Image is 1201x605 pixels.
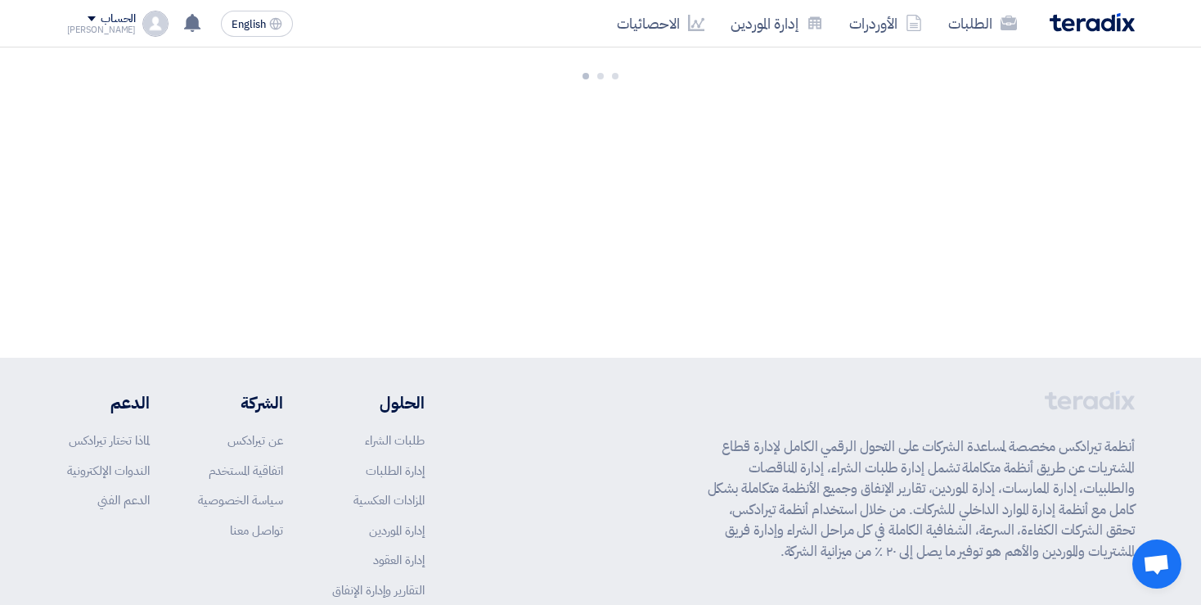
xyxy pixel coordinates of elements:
img: profile_test.png [142,11,169,37]
li: الشركة [198,391,283,415]
a: الطلبات [935,4,1030,43]
li: الدعم [67,391,150,415]
button: English [221,11,293,37]
a: اتفاقية المستخدم [209,462,283,480]
a: طلبات الشراء [365,431,425,449]
a: Open chat [1132,540,1181,589]
a: إدارة الموردين [717,4,836,43]
a: إدارة الموردين [369,521,425,540]
a: الدعم الفني [97,491,150,509]
img: Teradix logo [1050,13,1135,32]
a: الأوردرات [836,4,935,43]
div: الحساب [101,12,136,26]
span: English [232,19,266,30]
li: الحلول [332,391,425,415]
a: التقارير وإدارة الإنفاق [332,581,425,599]
a: المزادات العكسية [353,491,425,509]
a: إدارة العقود [373,551,425,569]
a: الندوات الإلكترونية [67,462,150,480]
a: سياسة الخصوصية [198,491,283,509]
a: لماذا تختار تيرادكس [69,431,150,449]
p: أنظمة تيرادكس مخصصة لمساعدة الشركات على التحول الرقمي الكامل لإدارة قطاع المشتريات عن طريق أنظمة ... [708,436,1135,562]
div: [PERSON_NAME] [67,25,137,34]
a: تواصل معنا [230,521,283,540]
a: إدارة الطلبات [366,462,425,480]
a: عن تيرادكس [227,431,283,449]
a: الاحصائيات [604,4,717,43]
